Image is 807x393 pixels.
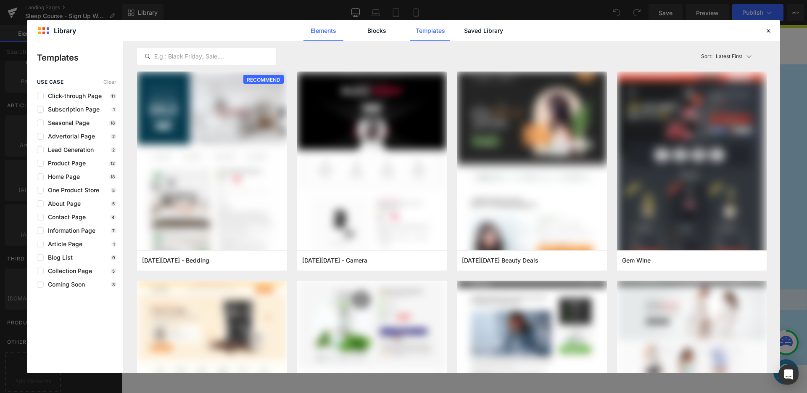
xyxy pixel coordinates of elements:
span: Seasonal Page [44,119,90,126]
img: bb39deda-7990-40f7-8e83-51ac06fbe917.png [457,72,607,273]
a: Elements [303,20,343,41]
span: Lead Generation [44,146,94,153]
p: Templates [37,51,123,64]
span: Cyber Monday - Bedding [142,257,209,264]
p: 1 [111,107,116,112]
span: RECOMMEND [243,75,284,85]
span: Clear [103,79,116,85]
p: 0 [111,255,116,260]
p: 18 [109,174,116,179]
p: 18 [109,120,116,125]
a: Templates [410,20,450,41]
img: Harkla [301,9,385,31]
span: Sort: [701,53,712,59]
div: Messenger Dummy Widget [652,334,677,359]
span: Black Friday - Camera [302,257,367,264]
p: 1 [111,242,116,247]
p: 5 [111,201,116,206]
a: Search [599,11,629,35]
span: Article Page [44,241,82,247]
button: Latest FirstSort:Latest First [698,48,767,65]
p: 3 [111,282,116,287]
b: Join the waitlist! [295,238,390,254]
a: HELP [562,11,595,33]
p: 5 [111,268,116,274]
p: Latest First [716,53,742,60]
span: Information Page [44,227,95,234]
strong: Is your child struggling to fall asleep, stay asleep, or wake up rested? [222,184,464,194]
a: Blocks [357,20,397,41]
a: Saved Library [464,20,504,41]
span: Collection Page [44,268,92,274]
span: Advertorial Page [44,133,95,140]
p: 7 [111,228,116,233]
span: Home Page [44,173,80,180]
a: ABOUT US [124,11,174,33]
span: Subscription Page [44,106,100,113]
p: Our upcoming course was created to help parents uncover the root causes of their child's poor sle... [84,194,601,215]
span: Contact Page [44,214,86,220]
p: 2 [111,134,116,139]
p: 4 [110,215,116,220]
span: About Page [44,200,81,207]
div: Open Intercom Messenger [778,364,799,385]
span: Blog List [44,254,73,261]
span: Product Page [44,160,86,167]
img: 415fe324-69a9-4270-94dc-8478512c9daa.png [617,72,767,273]
span: 0 [643,13,651,29]
p: 5 [111,188,116,193]
span: One Product Store [44,187,99,194]
a: 0 [631,14,667,31]
span: Gem Wine [622,257,651,264]
span: use case [37,79,63,85]
span: Black Friday Beauty Deals [462,257,538,264]
span: Coming Soon [44,281,85,288]
p: 11 [110,93,116,98]
span: Click-through Page [44,93,102,99]
input: E.g.: Black Friday, Sale,... [137,51,276,61]
p: 12 [109,161,116,166]
a: Login [520,11,558,33]
p: 2 [111,147,116,152]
